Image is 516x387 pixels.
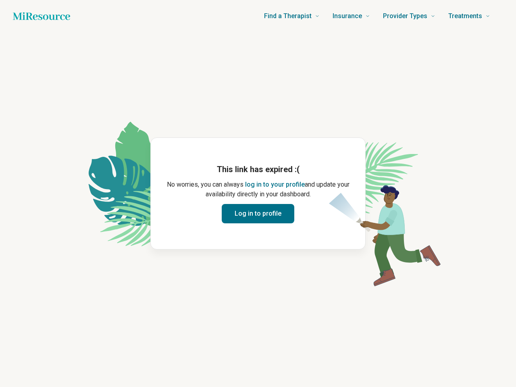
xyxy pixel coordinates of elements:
[264,10,312,22] span: Find a Therapist
[383,10,427,22] span: Provider Types
[222,204,294,223] button: Log in to profile
[164,164,352,175] h1: This link has expired :(
[245,180,305,189] button: log in to your profile
[164,180,352,199] p: No worries, you can always and update your availability directly in your dashboard.
[448,10,482,22] span: Treatments
[333,10,362,22] span: Insurance
[13,8,70,24] a: Home page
